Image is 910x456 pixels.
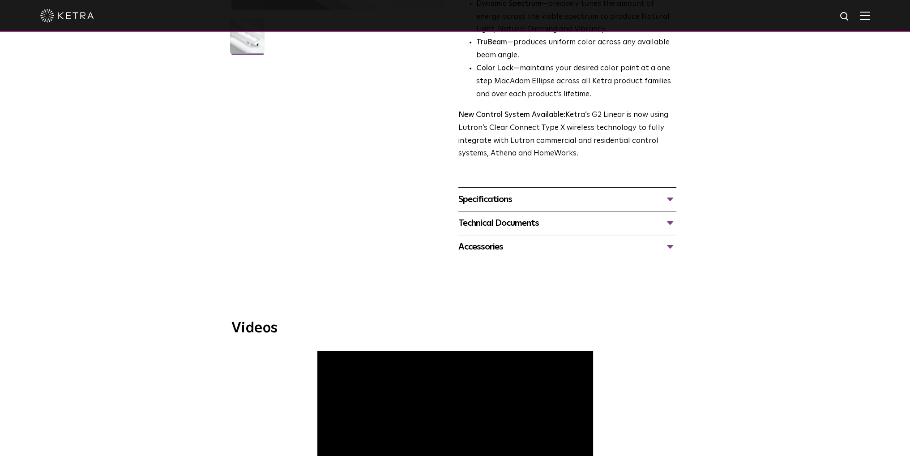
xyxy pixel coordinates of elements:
[458,192,676,206] div: Specifications
[40,9,94,22] img: ketra-logo-2019-white
[458,109,676,161] p: Ketra’s G2 Linear is now using Lutron’s Clear Connect Type X wireless technology to fully integra...
[458,216,676,230] div: Technical Documents
[231,321,679,336] h3: Videos
[476,36,676,62] li: —produces uniform color across any available beam angle.
[860,11,870,20] img: Hamburger%20Nav.svg
[476,65,513,72] strong: Color Lock
[458,111,565,119] strong: New Control System Available:
[230,18,265,60] img: G2-Linear-2021-Web-Square
[476,62,676,101] li: —maintains your desired color point at a one step MacAdam Ellipse across all Ketra product famili...
[839,11,850,22] img: search icon
[458,240,676,254] div: Accessories
[476,39,507,46] strong: TruBeam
